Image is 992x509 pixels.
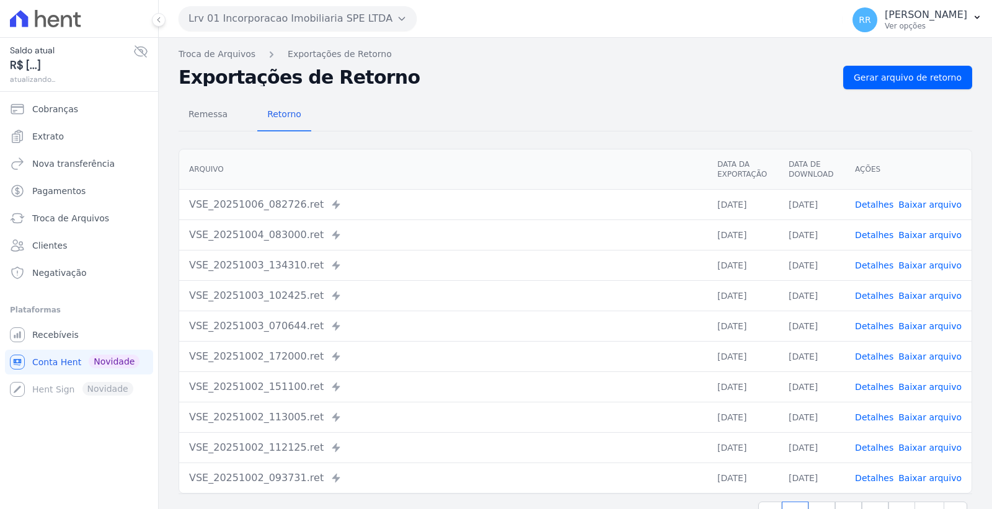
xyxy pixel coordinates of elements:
[10,74,133,85] span: atualizando...
[5,206,153,231] a: Troca de Arquivos
[10,57,133,74] span: R$ [...]
[779,280,845,311] td: [DATE]
[189,319,697,334] div: VSE_20251003_070644.ret
[898,443,962,453] a: Baixar arquivo
[707,371,779,402] td: [DATE]
[779,371,845,402] td: [DATE]
[859,15,870,24] span: RR
[189,410,697,425] div: VSE_20251002_113005.ret
[855,412,893,422] a: Detalhes
[189,440,697,455] div: VSE_20251002_112125.ret
[5,350,153,374] a: Conta Hent Novidade
[898,200,962,210] a: Baixar arquivo
[189,258,697,273] div: VSE_20251003_134310.ret
[779,219,845,250] td: [DATE]
[32,356,81,368] span: Conta Hent
[898,260,962,270] a: Baixar arquivo
[32,103,78,115] span: Cobranças
[10,97,148,402] nav: Sidebar
[10,44,133,57] span: Saldo atual
[707,219,779,250] td: [DATE]
[257,99,311,131] a: Retorno
[32,157,115,170] span: Nova transferência
[707,402,779,432] td: [DATE]
[779,463,845,493] td: [DATE]
[179,149,707,190] th: Arquivo
[855,291,893,301] a: Detalhes
[32,185,86,197] span: Pagamentos
[181,102,235,126] span: Remessa
[32,329,79,341] span: Recebíveis
[855,321,893,331] a: Detalhes
[707,149,779,190] th: Data da Exportação
[189,228,697,242] div: VSE_20251004_083000.ret
[885,9,967,21] p: [PERSON_NAME]
[885,21,967,31] p: Ver opções
[707,189,779,219] td: [DATE]
[898,473,962,483] a: Baixar arquivo
[779,402,845,432] td: [DATE]
[779,341,845,371] td: [DATE]
[179,99,237,131] a: Remessa
[779,189,845,219] td: [DATE]
[189,197,697,212] div: VSE_20251006_082726.ret
[179,69,833,86] h2: Exportações de Retorno
[32,239,67,252] span: Clientes
[288,48,392,61] a: Exportações de Retorno
[32,130,64,143] span: Extrato
[179,6,417,31] button: Lrv 01 Incorporacao Imobiliaria SPE LTDA
[5,179,153,203] a: Pagamentos
[32,267,87,279] span: Negativação
[189,379,697,394] div: VSE_20251002_151100.ret
[5,260,153,285] a: Negativação
[779,149,845,190] th: Data de Download
[179,48,972,61] nav: Breadcrumb
[898,230,962,240] a: Baixar arquivo
[855,230,893,240] a: Detalhes
[5,124,153,149] a: Extrato
[707,463,779,493] td: [DATE]
[855,200,893,210] a: Detalhes
[707,250,779,280] td: [DATE]
[89,355,139,368] span: Novidade
[898,291,962,301] a: Baixar arquivo
[898,321,962,331] a: Baixar arquivo
[189,288,697,303] div: VSE_20251003_102425.ret
[779,250,845,280] td: [DATE]
[845,149,972,190] th: Ações
[5,322,153,347] a: Recebíveis
[179,48,255,61] a: Troca de Arquivos
[855,443,893,453] a: Detalhes
[189,349,697,364] div: VSE_20251002_172000.ret
[707,432,779,463] td: [DATE]
[898,412,962,422] a: Baixar arquivo
[5,151,153,176] a: Nova transferência
[855,260,893,270] a: Detalhes
[855,382,893,392] a: Detalhes
[854,71,962,84] span: Gerar arquivo de retorno
[779,432,845,463] td: [DATE]
[855,473,893,483] a: Detalhes
[898,352,962,361] a: Baixar arquivo
[260,102,309,126] span: Retorno
[843,2,992,37] button: RR [PERSON_NAME] Ver opções
[707,311,779,341] td: [DATE]
[898,382,962,392] a: Baixar arquivo
[779,311,845,341] td: [DATE]
[843,66,972,89] a: Gerar arquivo de retorno
[189,471,697,485] div: VSE_20251002_093731.ret
[10,303,148,317] div: Plataformas
[5,97,153,122] a: Cobranças
[32,212,109,224] span: Troca de Arquivos
[5,233,153,258] a: Clientes
[707,280,779,311] td: [DATE]
[855,352,893,361] a: Detalhes
[707,341,779,371] td: [DATE]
